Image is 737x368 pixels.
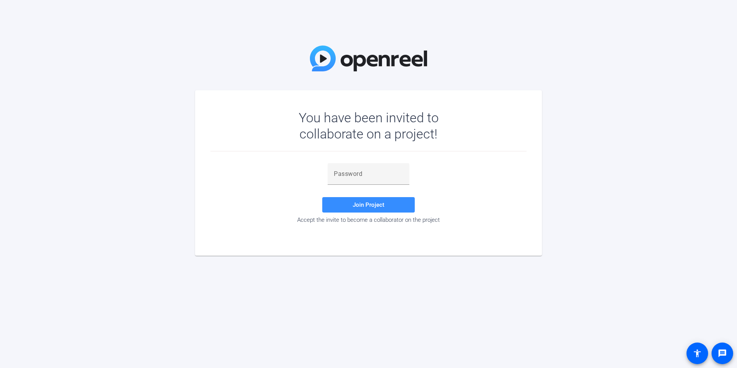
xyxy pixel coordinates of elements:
[718,349,727,358] mat-icon: message
[353,201,384,208] span: Join Project
[334,169,403,179] input: Password
[310,46,427,71] img: OpenReel Logo
[276,110,461,142] div: You have been invited to collaborate on a project!
[210,216,527,223] div: Accept the invite to become a collaborator on the project
[322,197,415,213] button: Join Project
[693,349,702,358] mat-icon: accessibility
